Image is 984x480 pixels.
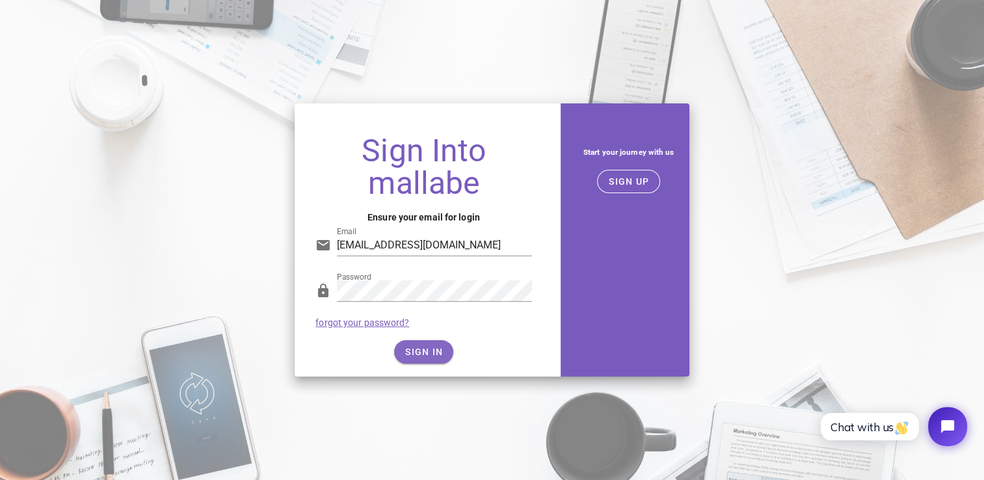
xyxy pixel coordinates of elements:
[315,210,531,224] h4: Ensure your email for login
[608,176,649,187] span: SIGN UP
[394,340,453,364] button: SIGN IN
[579,145,679,159] h5: Start your journey with us
[597,170,660,193] button: SIGN UP
[337,273,371,282] label: Password
[806,396,978,457] iframe: Tidio Chat
[405,347,443,357] span: SIGN IN
[315,317,409,328] a: forgot your password?
[315,135,531,200] h1: Sign Into mallabe
[337,227,356,237] label: Email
